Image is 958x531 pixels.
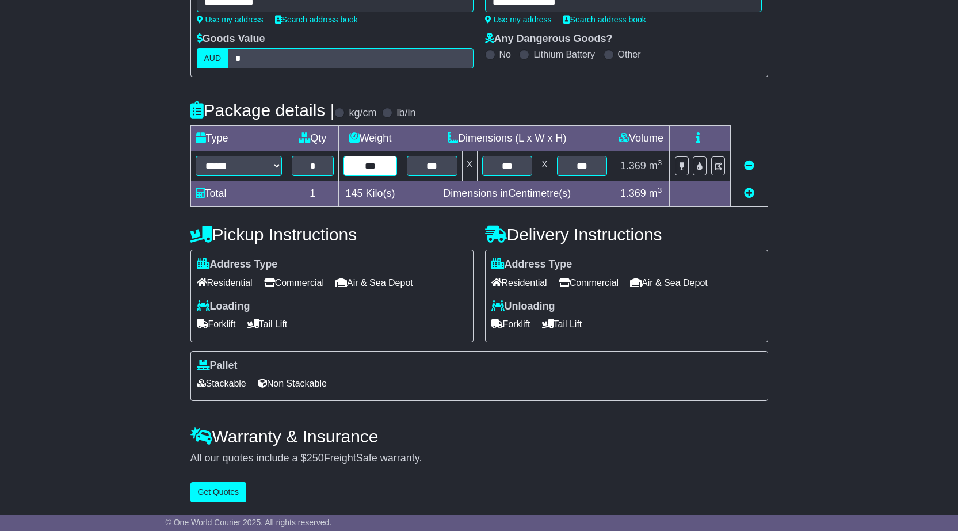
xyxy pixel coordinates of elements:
label: Address Type [197,258,278,271]
label: Other [618,49,641,60]
span: Residential [197,274,253,292]
td: Volume [612,126,670,151]
a: Remove this item [744,160,754,171]
h4: Pickup Instructions [190,225,474,244]
span: Commercial [264,274,324,292]
a: Add new item [744,188,754,199]
span: m [649,160,662,171]
label: Any Dangerous Goods? [485,33,613,45]
td: Type [190,126,287,151]
label: AUD [197,48,229,68]
span: 250 [307,452,324,464]
span: m [649,188,662,199]
td: x [462,151,477,181]
span: Air & Sea Depot [335,274,413,292]
a: Use my address [485,15,552,24]
a: Search address book [563,15,646,24]
span: 145 [346,188,363,199]
td: Dimensions (L x W x H) [402,126,612,151]
label: Lithium Battery [533,49,595,60]
label: No [499,49,511,60]
span: Forklift [491,315,530,333]
span: Stackable [197,375,246,392]
span: Tail Lift [542,315,582,333]
td: Dimensions in Centimetre(s) [402,181,612,207]
label: kg/cm [349,107,376,120]
a: Search address book [275,15,358,24]
label: Unloading [491,300,555,313]
span: Forklift [197,315,236,333]
h4: Package details | [190,101,335,120]
label: lb/in [396,107,415,120]
td: x [537,151,552,181]
h4: Warranty & Insurance [190,427,768,446]
span: Tail Lift [247,315,288,333]
span: Commercial [559,274,619,292]
button: Get Quotes [190,482,247,502]
span: Non Stackable [258,375,327,392]
div: All our quotes include a $ FreightSafe warranty. [190,452,768,465]
span: Residential [491,274,547,292]
td: Total [190,181,287,207]
td: Weight [339,126,402,151]
label: Goods Value [197,33,265,45]
label: Loading [197,300,250,313]
td: 1 [287,181,339,207]
span: 1.369 [620,188,646,199]
span: 1.369 [620,160,646,171]
span: Air & Sea Depot [630,274,708,292]
td: Qty [287,126,339,151]
label: Pallet [197,360,238,372]
sup: 3 [658,158,662,167]
span: © One World Courier 2025. All rights reserved. [166,518,332,527]
h4: Delivery Instructions [485,225,768,244]
td: Kilo(s) [339,181,402,207]
sup: 3 [658,186,662,194]
label: Address Type [491,258,572,271]
a: Use my address [197,15,264,24]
